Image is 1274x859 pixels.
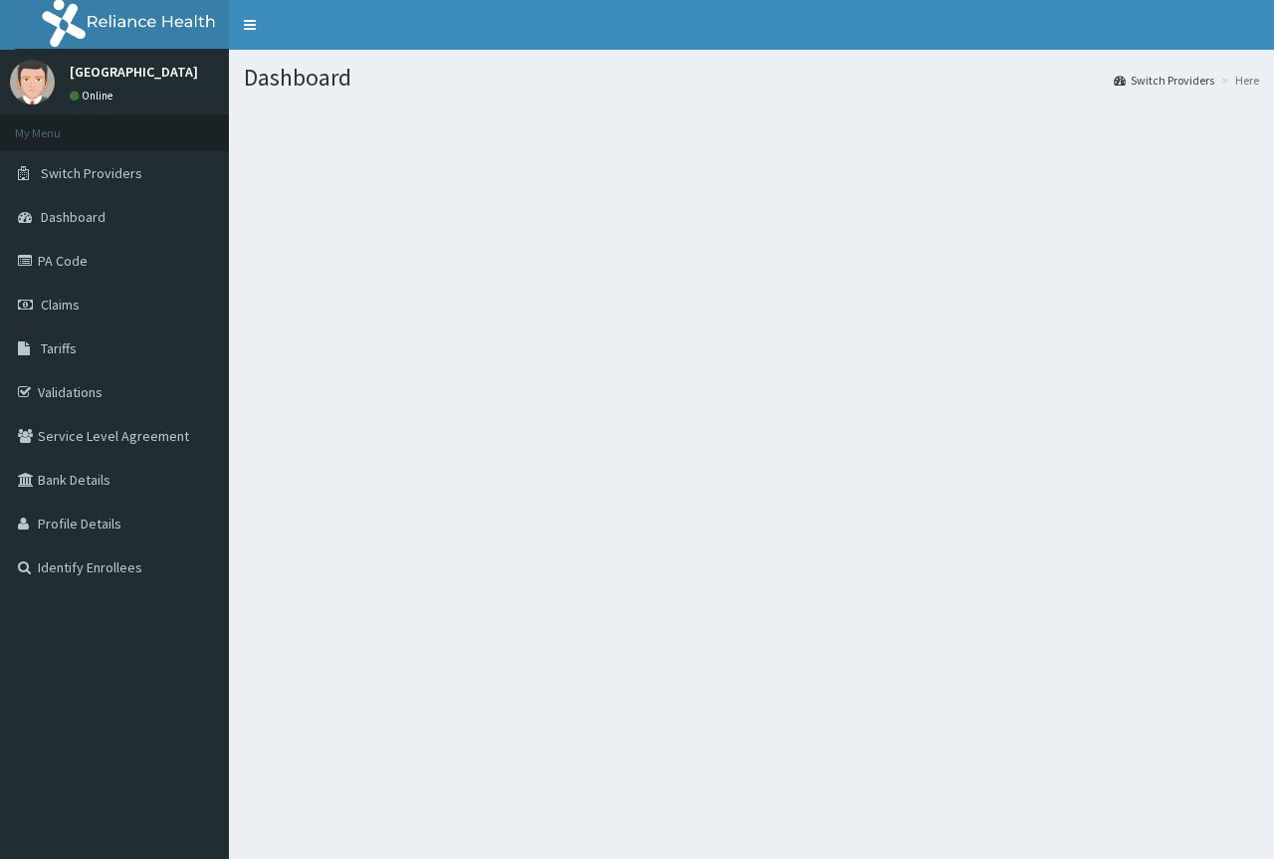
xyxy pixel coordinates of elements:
li: Here [1216,72,1259,89]
a: Online [70,89,117,103]
h1: Dashboard [244,65,1259,91]
p: [GEOGRAPHIC_DATA] [70,65,198,79]
span: Tariffs [41,339,77,357]
img: User Image [10,60,55,105]
span: Claims [41,296,80,314]
span: Dashboard [41,208,106,226]
a: Switch Providers [1114,72,1214,89]
span: Switch Providers [41,164,142,182]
